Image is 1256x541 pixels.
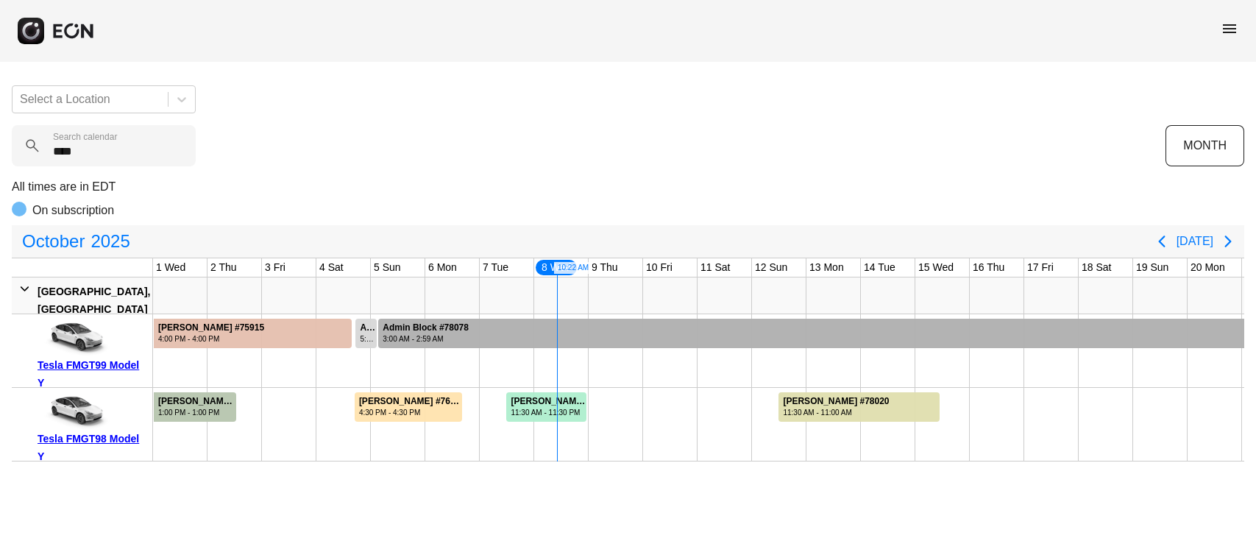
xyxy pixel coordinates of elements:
div: Rented for 2 days by Byron Stokes Current status is rental [505,388,587,422]
label: Search calendar [53,131,117,143]
div: Rented for 7 days by Bre Edwards Current status is completed [153,388,237,422]
button: MONTH [1165,125,1244,166]
div: Rented for 8 days by salomon kouassi Current status is late [153,314,352,348]
div: 3:00 AM - 2:59 AM [383,333,469,344]
img: car [38,393,111,430]
div: [PERSON_NAME] #78020 [783,396,889,407]
div: Rented for 3 days by Mateo Matic Current status is verified [778,388,940,422]
div: 8 Wed [534,258,578,277]
div: Admin Block #78078 [383,322,469,333]
div: [PERSON_NAME] #78326 [511,396,585,407]
p: On subscription [32,202,114,219]
div: Admin Block #77990 [360,322,375,333]
div: Rented for 1 days by Admin Block Current status is rental [355,314,377,348]
div: Tesla FMGT99 Model Y [38,356,147,392]
div: 18 Sat [1079,258,1114,277]
div: 6 Mon [425,258,460,277]
div: Tesla FMGT98 Model Y [38,430,147,465]
div: 11:30 AM - 11:00 AM [783,407,889,418]
div: 5:00 PM - 3:00 AM [360,333,375,344]
div: 1:00 PM - 1:00 PM [158,407,235,418]
div: 11 Sat [698,258,733,277]
div: 12 Sun [752,258,790,277]
div: 7 Tue [480,258,511,277]
div: 19 Sun [1133,258,1171,277]
div: 2 Thu [207,258,240,277]
div: 4 Sat [316,258,347,277]
div: 1 Wed [153,258,188,277]
button: Next page [1213,227,1243,256]
div: 16 Thu [970,258,1007,277]
div: 5 Sun [371,258,404,277]
div: 20 Mon [1188,258,1228,277]
button: Previous page [1147,227,1177,256]
div: [PERSON_NAME] #76066 [359,396,461,407]
span: 2025 [88,227,132,256]
button: [DATE] [1177,228,1213,255]
div: Rented for 2 days by Kalyssa perez Current status is billable [354,388,463,422]
img: car [38,319,111,356]
span: menu [1221,20,1238,38]
div: 14 Tue [861,258,898,277]
div: 15 Wed [915,258,957,277]
div: [PERSON_NAME] #75915 [158,322,264,333]
div: [GEOGRAPHIC_DATA], [GEOGRAPHIC_DATA] [38,283,150,318]
div: 11:30 AM - 11:30 PM [511,407,585,418]
div: 17 Fri [1024,258,1057,277]
div: 9 Thu [589,258,621,277]
button: October2025 [13,227,139,256]
div: 4:00 PM - 4:00 PM [158,333,264,344]
span: October [19,227,88,256]
div: 10 Fri [643,258,675,277]
div: 4:30 PM - 4:30 PM [359,407,461,418]
div: [PERSON_NAME] #75606 [158,396,235,407]
div: 3 Fri [262,258,288,277]
div: 13 Mon [806,258,847,277]
p: All times are in EDT [12,178,1244,196]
